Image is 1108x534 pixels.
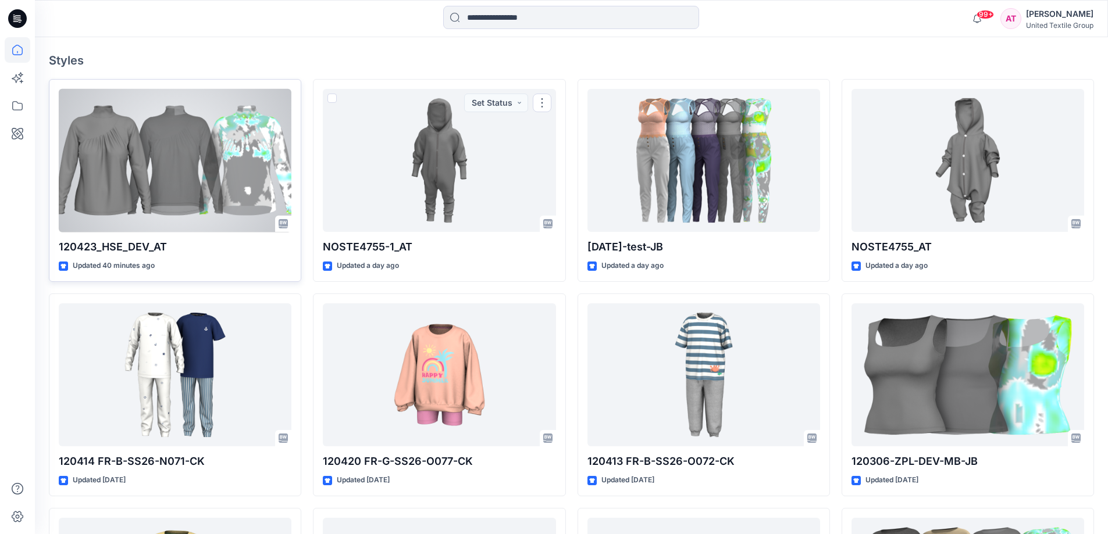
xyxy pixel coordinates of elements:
[323,303,555,447] a: 120420 FR-G-SS26-O077-CK
[323,239,555,255] p: NOSTE4755-1_AT
[1026,21,1093,30] div: United Textile Group
[1000,8,1021,29] div: AT
[865,474,918,486] p: Updated [DATE]
[587,89,820,232] a: 2025.09.25-test-JB
[59,303,291,447] a: 120414 FR-B-SS26-N071-CK
[852,89,1084,232] a: NOSTE4755_AT
[601,474,654,486] p: Updated [DATE]
[337,260,399,272] p: Updated a day ago
[323,89,555,232] a: NOSTE4755-1_AT
[59,453,291,470] p: 120414 FR-B-SS26-N071-CK
[323,453,555,470] p: 120420 FR-G-SS26-O077-CK
[865,260,928,272] p: Updated a day ago
[59,89,291,232] a: 120423_HSE_DEV_AT
[1026,7,1093,21] div: [PERSON_NAME]
[587,303,820,447] a: 120413 FR-B-SS26-O072-CK
[601,260,664,272] p: Updated a day ago
[73,474,126,486] p: Updated [DATE]
[977,10,994,19] span: 99+
[337,474,390,486] p: Updated [DATE]
[73,260,155,272] p: Updated 40 minutes ago
[49,53,1094,67] h4: Styles
[587,239,820,255] p: [DATE]-test-JB
[852,453,1084,470] p: 120306-ZPL-DEV-MB-JB
[587,453,820,470] p: 120413 FR-B-SS26-O072-CK
[852,239,1084,255] p: NOSTE4755_AT
[59,239,291,255] p: 120423_HSE_DEV_AT
[852,303,1084,447] a: 120306-ZPL-DEV-MB-JB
